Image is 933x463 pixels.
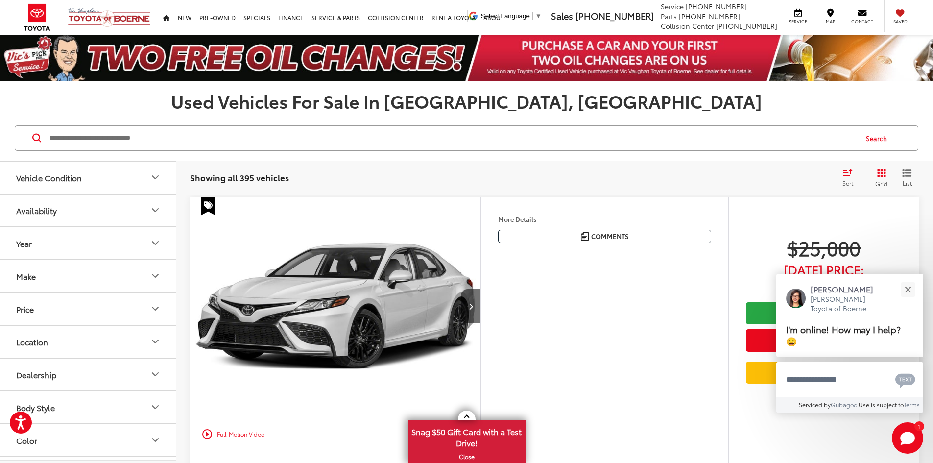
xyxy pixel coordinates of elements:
span: Parts [661,11,677,21]
span: List [902,179,912,187]
button: Select sort value [837,168,864,188]
p: [PERSON_NAME] Toyota of Boerne [811,294,883,314]
div: Color [16,436,37,445]
button: Vehicle ConditionVehicle Condition [0,162,177,194]
img: Vic Vaughan Toyota of Boerne [68,7,151,27]
div: Vehicle Condition [149,171,161,183]
button: Comments [498,230,711,243]
span: Saved [889,18,911,24]
button: List View [895,168,919,188]
div: Dealership [16,370,56,379]
button: Get Price Now [746,329,902,351]
span: Sales [551,9,573,22]
div: 2023 Toyota Camry XSE 0 [190,197,481,415]
span: 1 [918,424,920,428]
div: Availability [149,204,161,216]
button: DealershipDealership [0,359,177,390]
a: Gubagoo. [831,400,859,409]
span: [PHONE_NUMBER] [686,1,747,11]
div: Make [16,271,36,281]
img: Comments [581,232,589,241]
button: Body StyleBody Style [0,391,177,423]
button: MakeMake [0,260,177,292]
span: [DATE] Price: [746,265,902,274]
div: Dealership [149,368,161,380]
span: I'm online! How may I help? 😀 [786,322,901,347]
button: ColorColor [0,424,177,456]
span: Grid [875,179,887,188]
button: Chat with SMS [892,368,918,390]
div: Color [149,434,161,446]
svg: Text [895,372,915,388]
div: Location [149,336,161,347]
span: Collision Center [661,21,714,31]
span: [PHONE_NUMBER] [575,9,654,22]
div: Location [16,337,48,346]
p: [PERSON_NAME] [811,284,883,294]
img: 2023 Toyota Camry XSE [190,197,481,416]
button: Next image [461,289,480,323]
a: Select Language​ [481,12,542,20]
span: $25,000 [746,235,902,260]
span: Contact [851,18,873,24]
a: 2023 Toyota Camry XSE2023 Toyota Camry XSE2023 Toyota Camry XSE2023 Toyota Camry XSE [190,197,481,415]
span: Showing all 395 vehicles [190,171,289,183]
a: Check Availability [746,302,902,324]
div: Year [16,239,32,248]
button: Close [897,279,918,300]
span: ​ [532,12,533,20]
button: Grid View [864,168,895,188]
span: Use is subject to [859,400,904,409]
span: Select Language [481,12,530,20]
textarea: Type your message [776,362,923,397]
span: Map [819,18,841,24]
span: Snag $50 Gift Card with a Test Drive! [409,421,525,451]
button: LocationLocation [0,326,177,358]
div: Year [149,237,161,249]
span: [PHONE_NUMBER] [679,11,740,21]
div: Make [149,270,161,282]
button: YearYear [0,227,177,259]
span: ▼ [535,12,542,20]
span: [PHONE_NUMBER] [716,21,777,31]
span: Comments [591,232,629,241]
a: Value Your Trade [746,362,902,384]
button: AvailabilityAvailability [0,195,177,226]
span: Service [787,18,809,24]
div: Body Style [16,403,55,412]
div: Price [16,304,34,314]
h4: More Details [498,216,711,222]
div: Availability [16,206,57,215]
input: Search by Make, Model, or Keyword [48,126,857,150]
span: Serviced by [799,400,831,409]
div: Body Style [149,401,161,413]
svg: Start Chat [892,422,923,454]
span: Service [661,1,684,11]
span: Sort [842,179,853,187]
div: Vehicle Condition [16,173,82,182]
div: Price [149,303,161,315]
button: Search [857,126,901,150]
div: Close[PERSON_NAME][PERSON_NAME] Toyota of BoerneI'm online! How may I help? 😀Type your messageCha... [776,274,923,413]
button: Toggle Chat Window [892,422,923,454]
a: Terms [904,400,920,409]
button: PricePrice [0,293,177,325]
span: Special [201,197,215,216]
